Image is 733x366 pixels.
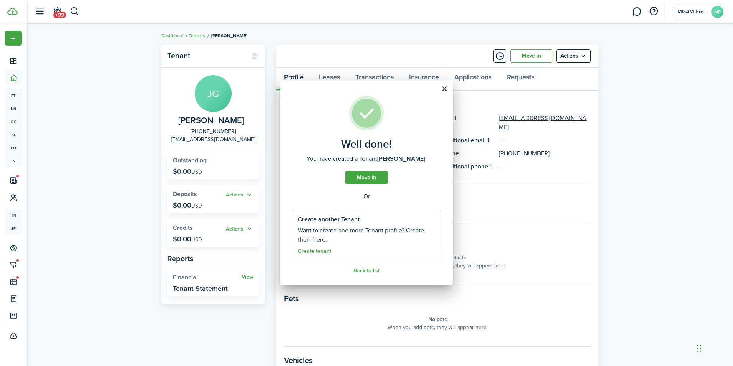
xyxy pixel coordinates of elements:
button: Close modal [438,82,451,96]
a: Move in [345,171,388,184]
well-done-separator: Or [292,192,441,201]
well-done-title: Well done! [341,138,392,150]
a: Back to list [353,268,380,274]
a: Create tenant [298,248,331,254]
iframe: Chat Widget [695,329,733,366]
well-done-description: You have created a Tenant . [307,154,427,163]
well-done-section-description: Want to create one more Tenant profile? Create them here. [298,226,435,244]
div: Drag [697,337,702,360]
b: [PERSON_NAME] [377,154,425,163]
well-done-section-title: Create another Tenant [298,215,360,224]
